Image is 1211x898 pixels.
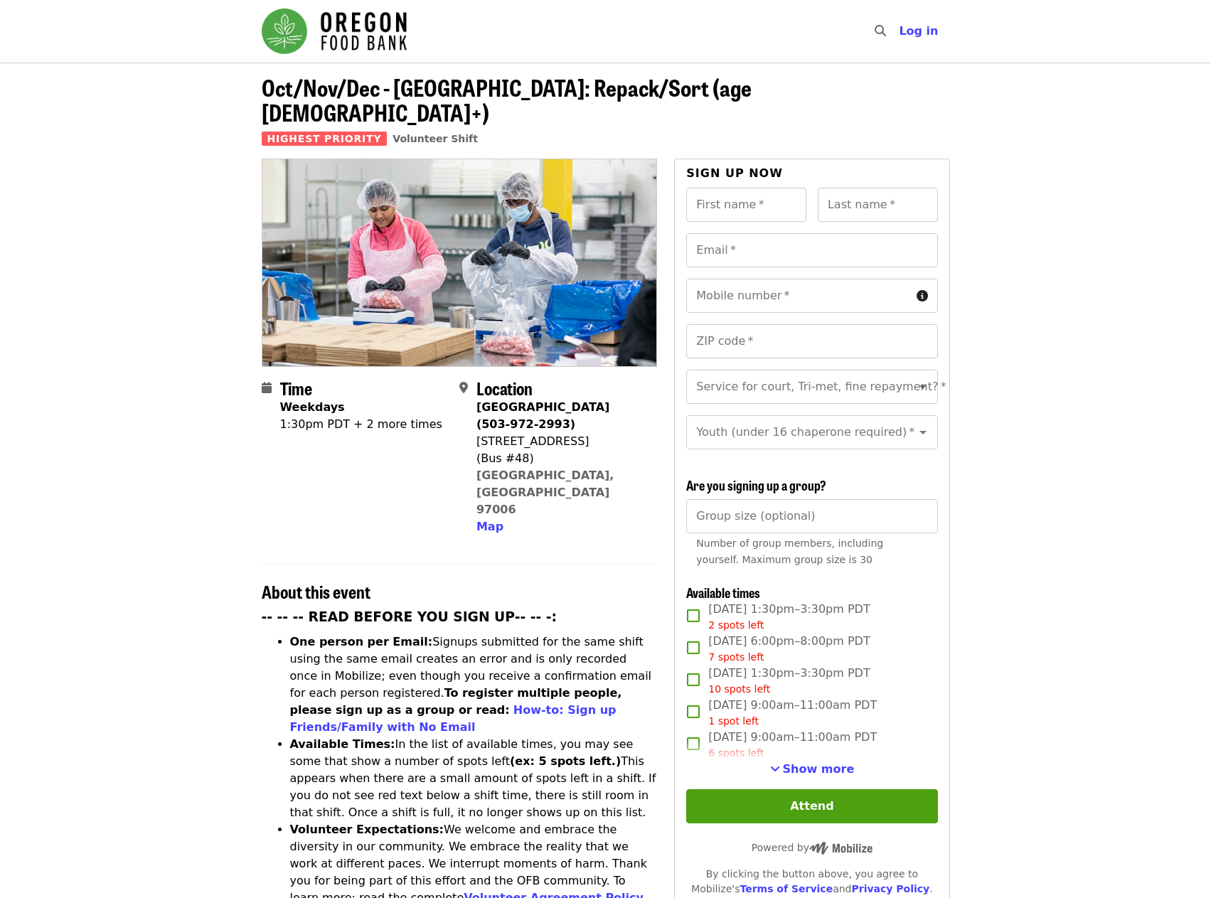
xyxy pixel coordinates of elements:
span: About this event [262,579,370,604]
button: Open [913,377,933,397]
span: Log in [899,24,938,38]
a: Volunteer Shift [393,133,478,144]
span: 1 spot left [708,715,759,727]
a: [GEOGRAPHIC_DATA], [GEOGRAPHIC_DATA] 97006 [476,469,614,516]
span: Powered by [752,842,873,853]
span: [DATE] 9:00am–11:00am PDT [708,729,877,761]
strong: (ex: 5 spots left.) [510,754,621,768]
span: Available times [686,583,760,602]
span: [DATE] 9:00am–11:00am PDT [708,697,877,729]
span: 7 spots left [708,651,764,663]
span: 2 spots left [708,619,764,631]
input: Search [895,14,906,48]
span: Are you signing up a group? [686,476,826,494]
span: Oct/Nov/Dec - [GEOGRAPHIC_DATA]: Repack/Sort (age [DEMOGRAPHIC_DATA]+) [262,70,752,129]
span: [DATE] 1:30pm–3:30pm PDT [708,601,870,633]
button: Log in [887,17,949,46]
span: 10 spots left [708,683,770,695]
strong: -- -- -- READ BEFORE YOU SIGN UP-- -- -: [262,609,558,624]
span: Highest Priority [262,132,388,146]
div: 1:30pm PDT + 2 more times [280,416,442,433]
strong: One person per Email: [290,635,433,648]
strong: [GEOGRAPHIC_DATA] (503-972-2993) [476,400,609,431]
img: Oregon Food Bank - Home [262,9,407,54]
button: Open [913,422,933,442]
span: Map [476,520,503,533]
span: Location [476,375,533,400]
input: ZIP code [686,324,937,358]
button: Attend [686,789,937,823]
span: [DATE] 1:30pm–3:30pm PDT [708,665,870,697]
input: Email [686,233,937,267]
li: In the list of available times, you may see some that show a number of spots left This appears wh... [290,736,658,821]
strong: Available Times: [290,737,395,751]
i: search icon [875,24,886,38]
li: Signups submitted for the same shift using the same email creates an error and is only recorded o... [290,634,658,736]
a: Terms of Service [740,883,833,894]
input: Mobile number [686,279,910,313]
i: map-marker-alt icon [459,381,468,395]
button: Map [476,518,503,535]
a: Privacy Policy [851,883,929,894]
span: Sign up now [686,166,783,180]
button: See more timeslots [770,761,855,778]
img: Powered by Mobilize [809,842,873,855]
a: How-to: Sign up Friends/Family with No Email [290,703,617,734]
strong: Volunteer Expectations: [290,823,444,836]
span: Show more [783,762,855,776]
span: Time [280,375,312,400]
i: calendar icon [262,381,272,395]
span: Number of group members, including yourself. Maximum group size is 30 [696,538,883,565]
span: [DATE] 6:00pm–8:00pm PDT [708,633,870,665]
img: Oct/Nov/Dec - Beaverton: Repack/Sort (age 10+) organized by Oregon Food Bank [262,159,657,365]
div: (Bus #48) [476,450,646,467]
i: circle-info icon [917,289,928,303]
input: Last name [818,188,938,222]
input: First name [686,188,806,222]
div: [STREET_ADDRESS] [476,433,646,450]
strong: Weekdays [280,400,345,414]
span: 6 spots left [708,747,764,759]
strong: To register multiple people, please sign up as a group or read: [290,686,622,717]
input: [object Object] [686,499,937,533]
